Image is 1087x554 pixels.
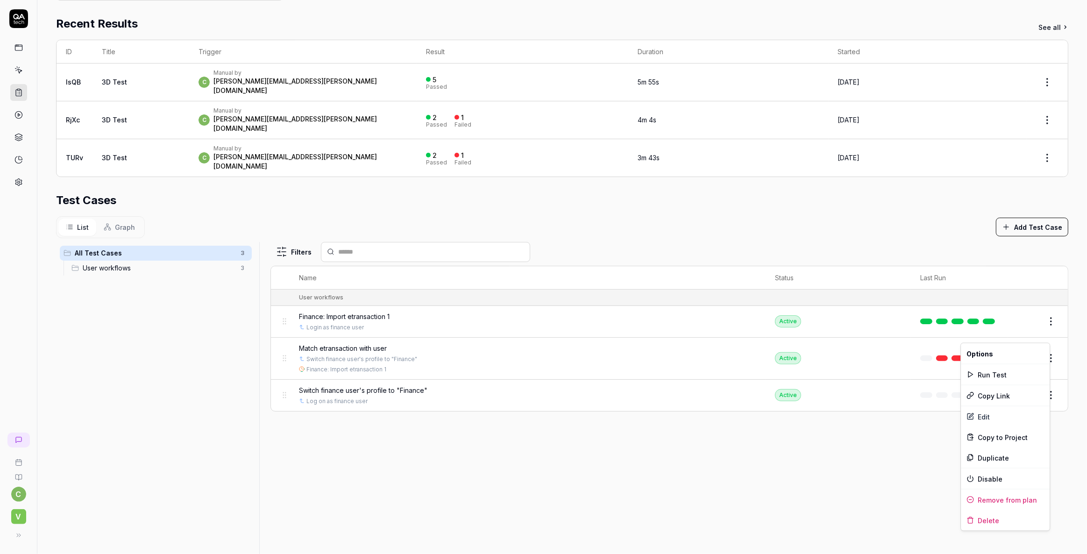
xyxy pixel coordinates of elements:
[961,406,1050,427] a: Edit
[961,490,1050,510] div: Remove from plan
[961,469,1050,489] div: Disable
[978,432,1028,442] span: Copy to Project
[966,348,993,358] span: Options
[961,447,1050,468] div: Duplicate
[961,385,1050,406] div: Copy Link
[961,364,1050,385] div: Run Test
[961,510,1050,531] div: Delete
